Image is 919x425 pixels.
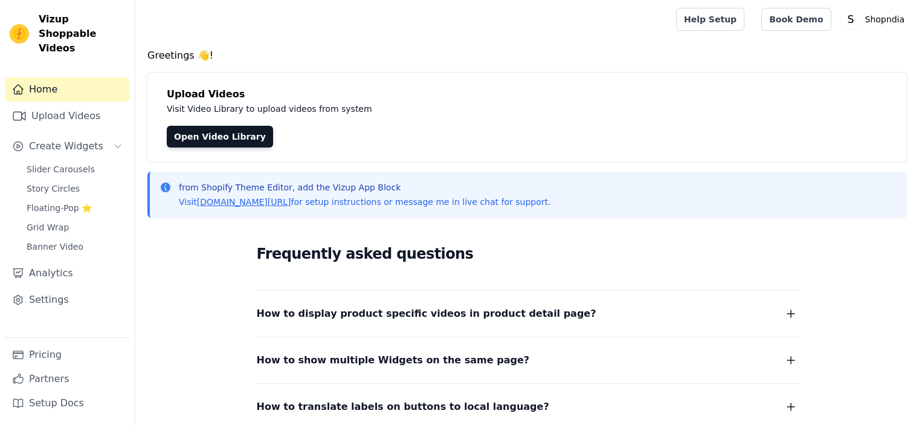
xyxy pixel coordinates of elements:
[761,8,831,31] a: Book Demo
[5,104,130,128] a: Upload Videos
[197,197,291,207] a: [DOMAIN_NAME][URL]
[841,8,909,30] button: S Shopndia
[5,77,130,102] a: Home
[147,48,907,63] h4: Greetings 👋!
[19,161,130,178] a: Slider Carousels
[39,12,125,56] span: Vizup Shoppable Videos
[5,288,130,312] a: Settings
[179,196,550,208] p: Visit for setup instructions or message me in live chat for support.
[19,219,130,236] a: Grid Wrap
[167,126,273,148] a: Open Video Library
[5,391,130,415] a: Setup Docs
[257,305,798,322] button: How to display product specific videos in product detail page?
[10,24,29,44] img: Vizup
[27,183,80,195] span: Story Circles
[5,367,130,391] a: Partners
[27,221,69,233] span: Grid Wrap
[19,238,130,255] a: Banner Video
[5,134,130,158] button: Create Widgets
[27,163,95,175] span: Slider Carousels
[257,305,596,322] span: How to display product specific videos in product detail page?
[257,242,798,266] h2: Frequently asked questions
[27,241,83,253] span: Banner Video
[5,343,130,367] a: Pricing
[19,200,130,216] a: Floating-Pop ⭐
[847,13,854,25] text: S
[179,181,550,193] p: from Shopify Theme Editor, add the Vizup App Block
[27,202,92,214] span: Floating-Pop ⭐
[167,102,708,116] p: Visit Video Library to upload videos from system
[29,139,103,154] span: Create Widgets
[257,398,798,415] button: How to translate labels on buttons to local language?
[860,8,909,30] p: Shopndia
[5,261,130,285] a: Analytics
[19,180,130,197] a: Story Circles
[167,87,888,102] h4: Upload Videos
[257,398,549,415] span: How to translate labels on buttons to local language?
[257,352,530,369] span: How to show multiple Widgets on the same page?
[676,8,744,31] a: Help Setup
[257,352,798,369] button: How to show multiple Widgets on the same page?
